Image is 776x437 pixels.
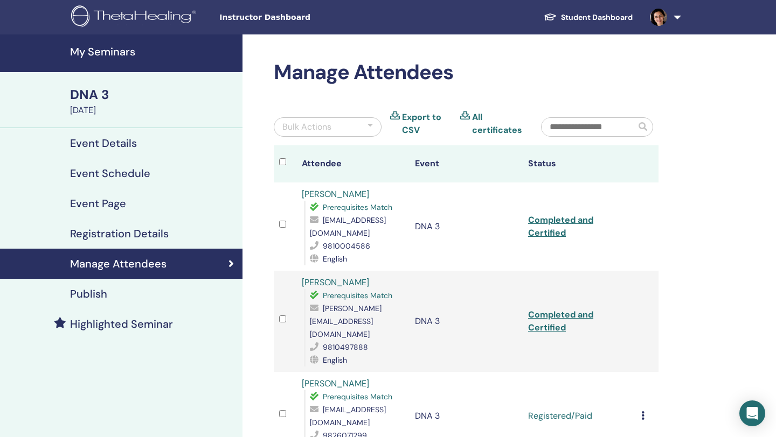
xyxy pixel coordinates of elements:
h4: Event Schedule [70,167,150,180]
h4: Publish [70,287,107,300]
span: Prerequisites Match [323,392,392,401]
h4: Highlighted Seminar [70,318,173,330]
span: [PERSON_NAME][EMAIL_ADDRESS][DOMAIN_NAME] [310,304,382,339]
h2: Manage Attendees [274,60,659,85]
div: Open Intercom Messenger [739,400,765,426]
th: Attendee [296,145,410,182]
img: logo.png [71,5,200,30]
div: Bulk Actions [282,121,331,133]
a: [PERSON_NAME] [302,378,369,389]
div: DNA 3 [70,86,236,104]
h4: Manage Attendees [70,257,167,270]
span: 9810497888 [323,342,368,352]
td: DNA 3 [410,271,523,372]
th: Status [523,145,636,182]
h4: Registration Details [70,227,169,240]
span: Instructor Dashboard [219,12,381,23]
span: 9810004586 [323,241,370,251]
div: [DATE] [70,104,236,117]
a: Student Dashboard [535,8,641,27]
td: DNA 3 [410,182,523,271]
h4: Event Details [70,137,137,150]
span: English [323,355,347,365]
h4: My Seminars [70,45,236,58]
img: default.jpg [650,9,667,26]
a: Completed and Certified [528,309,593,333]
h4: Event Page [70,197,126,210]
a: DNA 3[DATE] [64,86,242,117]
span: [EMAIL_ADDRESS][DOMAIN_NAME] [310,215,386,238]
a: [PERSON_NAME] [302,188,369,200]
a: Completed and Certified [528,214,593,238]
span: Prerequisites Match [323,202,392,212]
a: Export to CSV [402,111,452,137]
span: [EMAIL_ADDRESS][DOMAIN_NAME] [310,405,386,427]
a: [PERSON_NAME] [302,277,369,288]
span: English [323,254,347,264]
span: Prerequisites Match [323,291,392,300]
img: graduation-cap-white.svg [544,12,557,22]
a: All certificates [472,111,525,137]
th: Event [410,145,523,182]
